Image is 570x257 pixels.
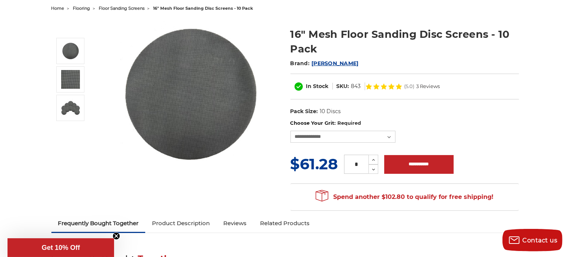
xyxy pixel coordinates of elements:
a: [PERSON_NAME] [311,60,358,67]
img: 16" Floor Sanding Mesh Screen [61,42,80,60]
a: flooring [73,6,90,11]
span: In Stock [306,83,329,90]
span: $61.28 [290,155,338,173]
a: home [51,6,65,11]
button: Close teaser [113,232,120,240]
dd: 10 Discs [320,108,341,115]
img: 16" Floor Sanding Mesh Screen [116,19,266,169]
span: Contact us [523,237,558,244]
span: 3 Reviews [417,84,440,89]
span: Spend another $102.80 to qualify for free shipping! [316,193,494,200]
dt: SKU: [337,82,349,90]
h1: 16" Mesh Floor Sanding Disc Screens - 10 Pack [290,27,519,56]
span: 16" mesh floor sanding disc screens - 10 pack [153,6,253,11]
a: floor sanding screens [99,6,145,11]
dd: 843 [351,82,361,90]
button: Contact us [502,229,562,251]
span: Brand: [290,60,310,67]
div: Get 10% OffClose teaser [8,238,114,257]
img: 16" Sandscreen Mesh Disc [61,70,80,89]
label: Choose Your Grit: [290,120,519,127]
small: Required [337,120,361,126]
dt: Pack Size: [290,108,318,115]
a: Frequently Bought Together [51,215,146,232]
a: Related Products [253,215,316,232]
a: Reviews [217,215,253,232]
span: (5.0) [405,84,415,89]
img: 16" Silicon Carbide Sandscreen Floor Sanding Disc [61,99,80,117]
span: Get 10% Off [42,244,80,251]
a: Product Description [145,215,217,232]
